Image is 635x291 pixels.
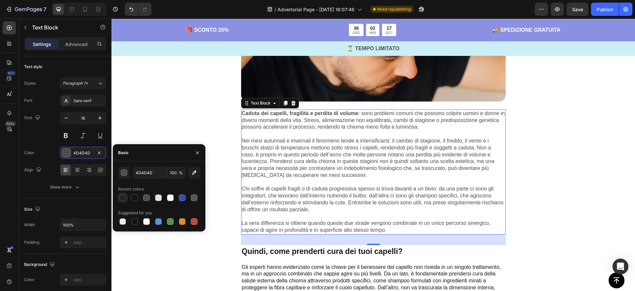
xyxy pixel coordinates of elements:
div: Publish [597,6,613,13]
p: Quindi, come prenderti cura dei tuoi capelli? [130,227,394,239]
p: Settings [33,41,51,48]
input: Eg: FFFFFF [133,167,167,179]
div: Text Block [138,82,160,88]
button: Save [567,3,588,16]
div: Show more [50,184,81,190]
span: Need republishing [377,6,411,12]
button: Paragraph 1* [60,77,106,89]
div: Padding [24,239,39,245]
p: Text Block [32,23,88,31]
div: Styles [24,80,36,86]
div: Recent colors [118,186,144,192]
div: Background [24,260,56,269]
p: Nei mesi autunnali e invernali il fenomeno tende a intensificarsi: il cambio di stagione, il fred... [130,112,394,160]
span: Save [572,7,583,12]
button: 7 [3,3,49,16]
p: Chi soffre di capelli fragili o di caduta progressiva spesso si trova davanti a un bivio: da una ... [130,160,394,195]
div: Color [24,150,34,156]
div: 450 [6,70,16,76]
span: % [179,170,183,176]
span: Advertorial Page - [DATE] 16:07:46 [277,6,355,13]
p: : sono problemi comuni che possono colpire uomini e donne in diversi momenti della vita. Stress, ... [130,92,394,112]
div: Beta [5,121,16,126]
div: Size [24,205,42,214]
p: La vera differenza si ottiene quando queste due strade vengono combinate in un unico percorso sin... [130,195,394,215]
div: Add... [73,240,105,246]
div: Color [24,277,34,283]
div: Undo/Redo [125,3,151,16]
iframe: Design area [111,19,635,291]
strong: Caduta dei capelli, fragilità e perdita di volume [130,92,247,98]
p: Advanced [65,41,88,48]
div: Text style [24,64,42,70]
input: Auto [60,219,106,231]
div: Open Intercom Messenger [613,259,628,274]
div: Suggested for you [118,210,152,216]
div: Align [24,166,43,175]
button: Publish [591,3,619,16]
div: Width [24,222,35,228]
div: Add... [73,277,105,283]
p: 7 [43,5,46,13]
div: Rich Text Editor. Editing area: main [130,91,394,216]
span: Paragraph 1* [63,80,88,86]
div: Basic [118,150,129,156]
button: Show more [24,181,106,193]
div: Font [24,98,32,104]
span: / [275,6,276,13]
div: Size [24,113,42,122]
div: 4D4D4D [73,150,93,156]
div: Sans-serif [73,98,105,104]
